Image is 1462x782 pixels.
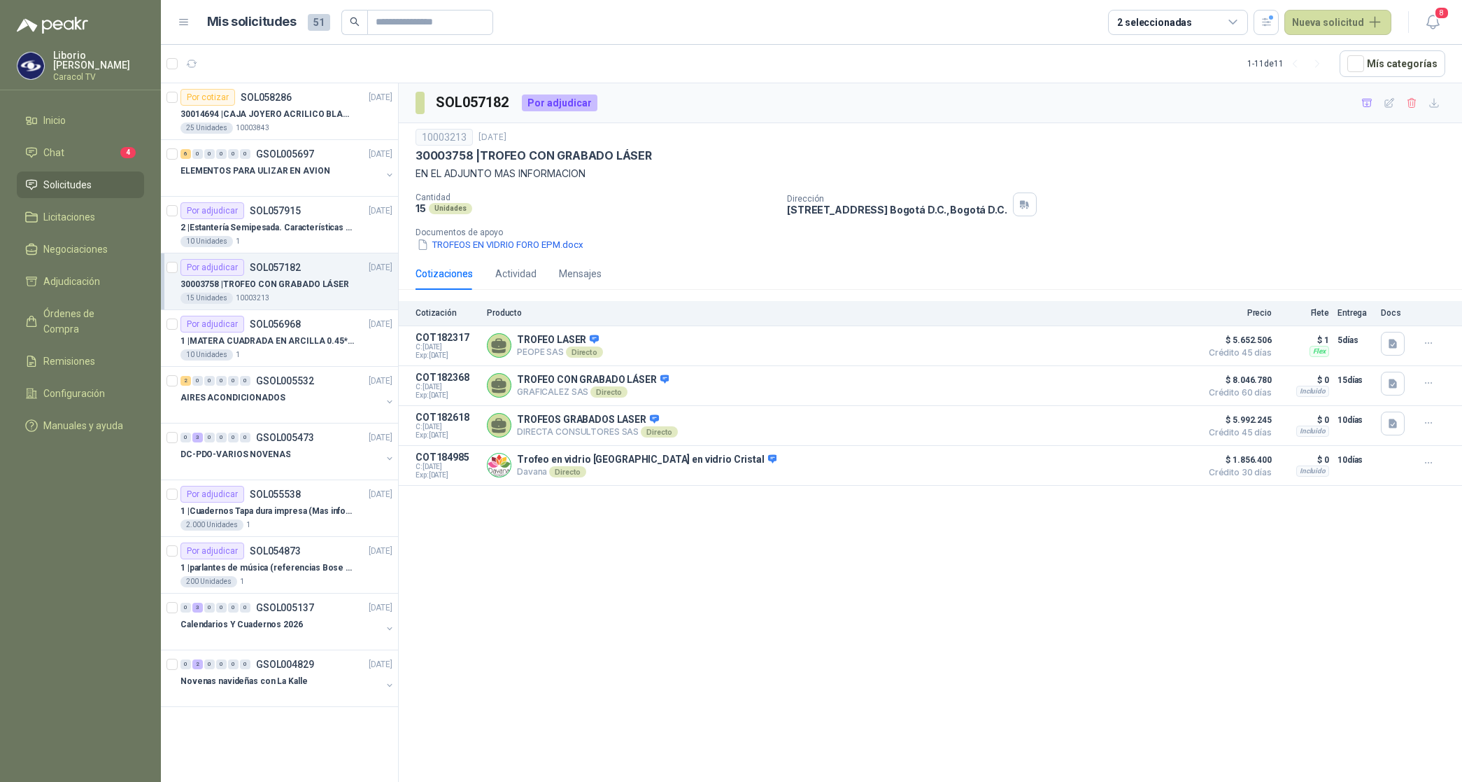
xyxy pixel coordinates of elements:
div: Por adjudicar [180,543,244,559]
p: 10 días [1337,412,1372,428]
span: search [350,17,360,27]
span: 51 [308,14,330,31]
div: 6 [180,149,191,159]
p: TROFEO LASER [517,334,603,347]
p: AIRES ACONDICIONADOS [180,391,285,405]
p: [STREET_ADDRESS] Bogotá D.C. , Bogotá D.C. [787,204,1007,216]
span: Exp: [DATE] [416,431,478,440]
p: Producto [487,308,1193,318]
p: 10003213 [236,293,269,304]
div: 0 [204,433,215,442]
p: Cantidad [416,193,776,202]
p: $ 0 [1280,412,1329,428]
div: 0 [192,149,203,159]
p: Trofeo en vidrio [GEOGRAPHIC_DATA] en vidrio Cristal [517,454,776,466]
p: 1 [240,576,244,587]
p: SOL056968 [250,319,301,329]
a: Licitaciones [17,204,144,230]
div: Flex [1310,346,1329,357]
div: Por adjudicar [180,316,244,333]
span: Chat [43,145,64,160]
span: Órdenes de Compra [43,306,131,337]
a: Solicitudes [17,172,144,198]
div: 0 [180,433,191,442]
a: Por adjudicarSOL056968[DATE] 1 |MATERA CUADRADA EN ARCILLA 0.45*0.45*0.4010 Unidades1 [161,310,398,367]
p: [DATE] [369,261,392,274]
p: GSOL005532 [256,376,314,386]
span: Crédito 60 días [1202,389,1272,397]
a: Por adjudicarSOL057915[DATE] 2 |Estantería Semipesada. Características en el adjunto10 Unidades1 [161,197,398,253]
p: ELEMENTOS PARA ULIZAR EN AVION [180,165,329,178]
div: 0 [228,433,239,442]
p: Novenas navideñas con La Kalle [180,675,307,688]
p: Precio [1202,308,1272,318]
div: 3 [192,603,203,613]
button: TROFEOS EN VIDRIO FORO EPM.docx [416,237,585,252]
p: COT182368 [416,372,478,383]
span: C: [DATE] [416,423,478,431]
p: 30003758 | TROFEO CON GRABADO LÁSER [180,278,349,291]
span: Solicitudes [43,177,92,193]
p: 1 [246,519,250,531]
a: 6 0 0 0 0 0 GSOL005697[DATE] ELEMENTOS PARA ULIZAR EN AVION [180,146,395,190]
div: 10 Unidades [180,236,233,247]
div: 0 [240,659,250,669]
p: COT182317 [416,332,478,343]
a: Configuración [17,380,144,407]
p: [DATE] [478,131,506,144]
img: Logo peakr [17,17,88,34]
a: Chat4 [17,139,144,166]
p: [DATE] [369,204,392,218]
div: 0 [204,376,215,386]
a: 0 3 0 0 0 0 GSOL005473[DATE] DC-PDO-VARIOS NOVENAS [180,429,395,474]
div: Unidades [429,203,472,214]
span: $ 5.992.245 [1202,412,1272,428]
p: SOL057182 [250,263,301,272]
p: 10 días [1337,452,1372,468]
p: $ 0 [1280,452,1329,468]
div: 0 [216,603,227,613]
div: 0 [228,603,239,613]
div: 200 Unidades [180,576,237,587]
div: 0 [228,376,239,386]
p: TROFEOS GRABADOS LASER [517,414,678,426]
img: Company Logo [488,454,511,477]
div: 2 [180,376,191,386]
p: EN EL ADJUNTO MAS INFORMACION [416,166,1445,181]
div: 2.000 Unidades [180,519,243,531]
p: 15 días [1337,372,1372,389]
p: SOL058286 [241,92,292,102]
h1: Mis solicitudes [207,12,297,32]
div: Por adjudicar [522,95,597,111]
span: C: [DATE] [416,463,478,471]
div: Por adjudicar [180,486,244,503]
p: COT184985 [416,452,478,463]
p: [DATE] [369,488,392,501]
p: GRAFICALEZ SAS [517,386,669,398]
span: Inicio [43,113,66,128]
button: 8 [1420,10,1445,35]
div: 0 [216,376,227,386]
p: 30014694 | CAJA JOYERO ACRILICO BLANCO OPAL (En el adjunto mas detalle) [180,108,355,121]
span: $ 1.856.400 [1202,452,1272,468]
a: Por adjudicarSOL057182[DATE] 30003758 |TROFEO CON GRABADO LÁSER15 Unidades10003213 [161,253,398,310]
p: 2 | Estantería Semipesada. Características en el adjunto [180,221,355,235]
p: Calendarios Y Cuadernos 2026 [180,618,303,631]
div: 0 [204,659,215,669]
p: DIRECTA CONSULTORES SAS [517,426,678,438]
a: 2 0 0 0 0 0 GSOL005532[DATE] AIRES ACONDICIONADOS [180,372,395,417]
a: Por adjudicarSOL055538[DATE] 1 |Cuadernos Tapa dura impresa (Mas informacion en el adjunto)2.000 ... [161,480,398,537]
p: COT182618 [416,412,478,423]
span: C: [DATE] [416,383,478,391]
a: Inicio [17,107,144,134]
div: Directo [590,386,627,398]
div: Mensajes [559,266,602,281]
p: 1 | parlantes de música (referencias Bose o Alexa) CON MARCACION 1 LOGO (Mas datos en el adjunto) [180,561,355,575]
div: 10003213 [416,129,473,146]
div: Por adjudicar [180,202,244,219]
div: Directo [566,347,603,358]
span: 8 [1434,6,1449,20]
p: [DATE] [369,658,392,671]
p: SOL054873 [250,546,301,556]
span: Remisiones [43,354,95,369]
